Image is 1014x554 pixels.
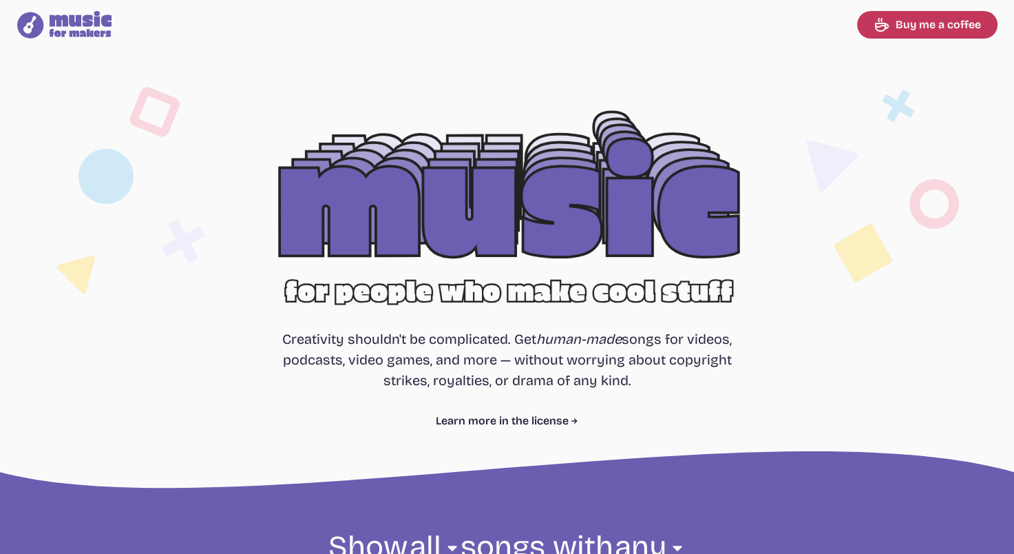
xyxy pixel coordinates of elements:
a: Buy me a coffee [857,11,997,39]
i: human-made [536,331,622,347]
p: Creativity shouldn't be complicated. Get songs for videos, podcasts, video games, and more — with... [282,329,732,391]
a: Learn more in the license [436,413,578,429]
